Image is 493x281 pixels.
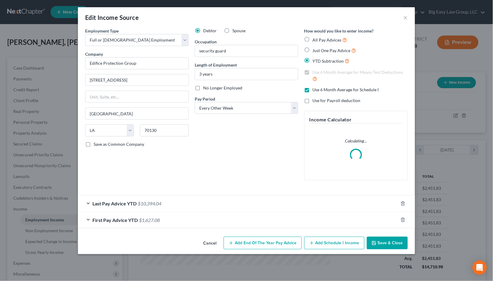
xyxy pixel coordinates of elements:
input: ex: 2 years [195,68,298,80]
p: Calculating... [309,138,403,144]
span: All Pay Advices [313,37,342,42]
span: Use for Payroll deduction [313,98,361,103]
label: How would you like to enter income? [304,28,374,34]
span: Spouse [232,28,246,33]
span: First Pay Advice YTD [92,217,138,223]
button: × [404,14,408,21]
input: Search company by name... [85,57,189,69]
span: Last Pay Advice YTD [92,201,137,206]
span: Employment Type [85,28,119,33]
span: No Longer Employed [203,85,242,90]
button: Add End of the Year Pay Advice [224,237,302,249]
button: Save & Close [367,237,408,249]
button: Add Schedule I Income [304,237,364,249]
span: Debtor [203,28,217,33]
input: Enter city... [85,108,188,119]
button: Cancel [198,237,221,249]
div: Edit Income Source [85,13,139,22]
span: YTD Subtraction [313,58,344,64]
span: Use 6 Month Average for Schedule I [313,87,379,92]
span: Use 6 Month Average for Means Test Deductions [313,70,403,75]
input: Unit, Suite, etc... [85,91,188,102]
div: Open Intercom Messenger [473,261,487,275]
span: Save as Common Company [94,142,144,147]
span: $1,627.08 [139,217,160,223]
input: Enter zip... [140,124,189,136]
h5: Income Calculator [309,116,403,123]
span: Just One Pay Advice [313,48,351,53]
span: $10,394.04 [138,201,161,206]
input: Enter address... [85,74,188,86]
label: Occupation [195,39,217,45]
span: Company [85,52,103,57]
input: -- [195,45,298,57]
label: Length of Employment [195,62,237,68]
span: Pay Period [195,96,215,101]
